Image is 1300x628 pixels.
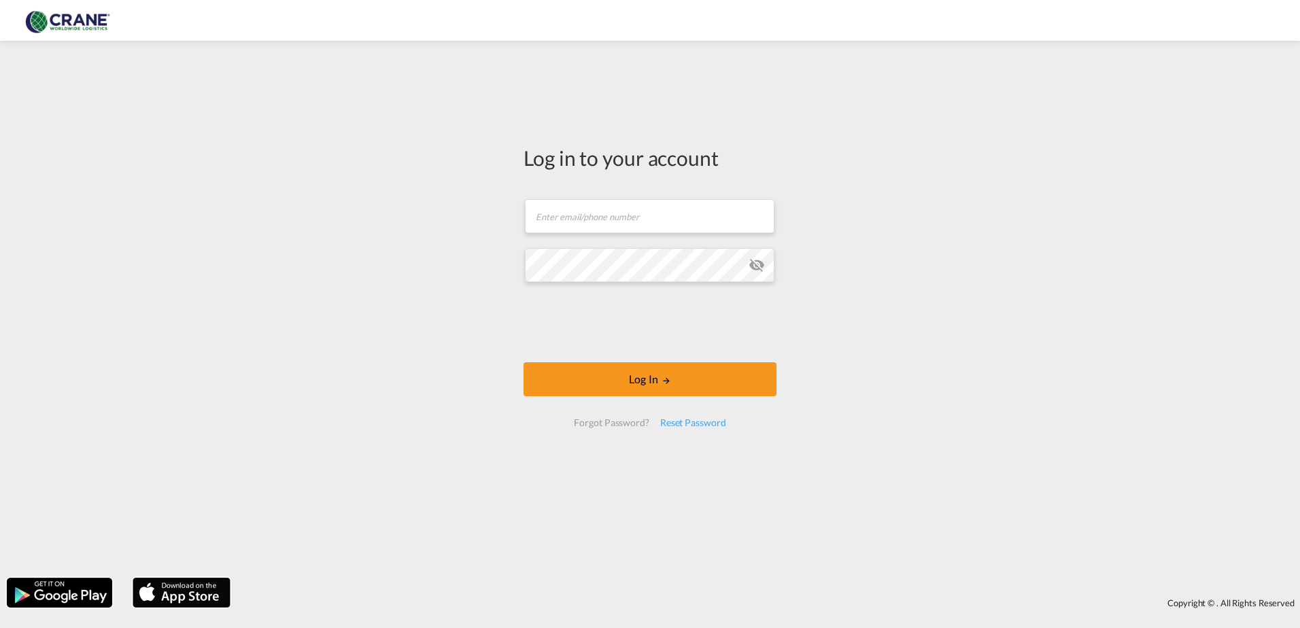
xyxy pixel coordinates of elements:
[655,411,732,435] div: Reset Password
[131,576,232,609] img: apple.png
[525,199,774,233] input: Enter email/phone number
[237,591,1300,614] div: Copyright © . All Rights Reserved
[5,576,114,609] img: google.png
[524,143,776,172] div: Log in to your account
[568,411,654,435] div: Forgot Password?
[20,5,112,36] img: 374de710c13411efa3da03fd754f1635.jpg
[749,257,765,273] md-icon: icon-eye-off
[524,362,776,396] button: LOGIN
[547,296,753,349] iframe: reCAPTCHA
